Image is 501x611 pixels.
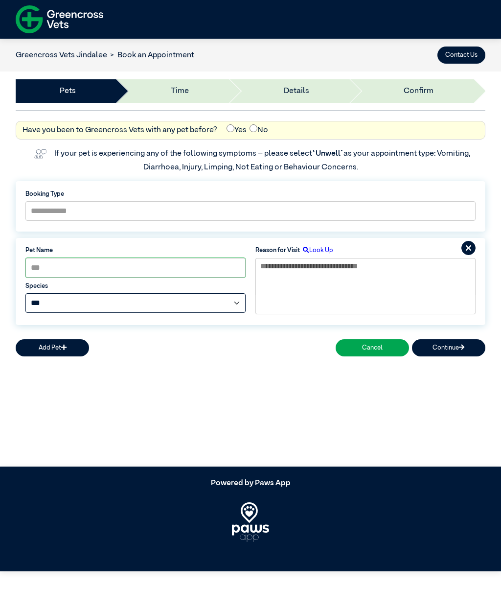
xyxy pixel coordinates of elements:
input: No [250,124,257,132]
nav: breadcrumb [16,49,194,61]
label: Species [25,282,246,291]
button: Continue [412,339,485,356]
img: f-logo [16,2,103,36]
label: Reason for Visit [255,246,300,255]
label: No [250,124,268,136]
button: Add Pet [16,339,89,356]
a: Greencross Vets Jindalee [16,51,107,59]
input: Yes [227,124,234,132]
img: PawsApp [232,502,270,541]
img: vet [31,146,49,162]
label: Yes [227,124,247,136]
li: Book an Appointment [107,49,194,61]
label: Look Up [300,246,333,255]
a: Pets [60,85,76,97]
label: If your pet is experiencing any of the following symptoms – please select as your appointment typ... [54,150,472,171]
label: Booking Type [25,189,476,199]
label: Have you been to Greencross Vets with any pet before? [23,124,217,136]
span: “Unwell” [312,150,343,158]
button: Contact Us [437,47,485,64]
label: Pet Name [25,246,246,255]
button: Cancel [336,339,409,356]
h5: Powered by Paws App [16,479,485,488]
